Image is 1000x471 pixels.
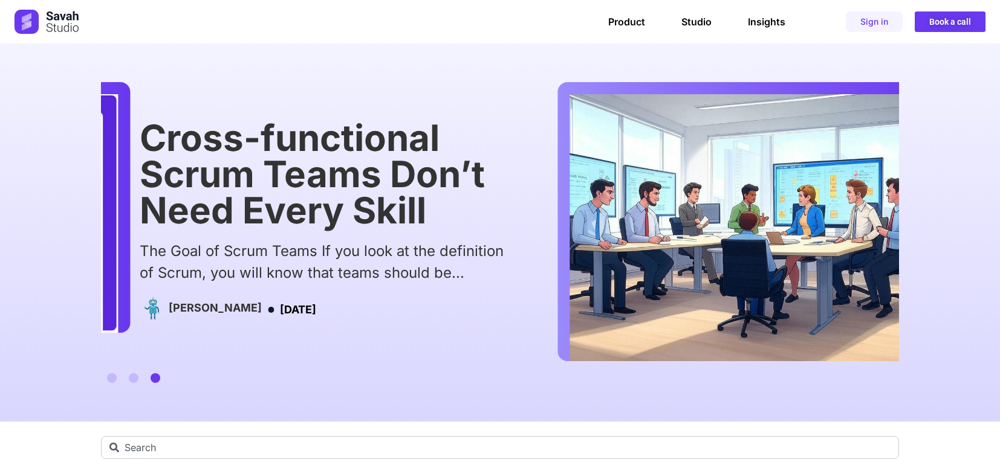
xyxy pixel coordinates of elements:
[280,303,316,316] time: [DATE]
[169,301,262,315] h4: [PERSON_NAME]
[846,11,903,32] a: Sign in
[140,82,938,361] div: 3 / 3
[929,18,971,26] span: Book a call
[608,16,645,28] a: Product
[570,94,926,361] img: Agile Shared Services Team
[129,373,138,383] span: Go to slide 2
[940,413,1000,471] iframe: Chat Widget
[101,436,899,459] input: Search
[140,120,519,228] h1: Cross-functional Scrum Teams Don’t Need Every Skill
[140,296,164,320] img: Picture of Emerson Cole
[681,16,712,28] a: Studio
[107,373,117,383] span: Go to slide 1
[748,16,785,28] a: Insights
[151,373,160,383] span: Go to slide 3
[608,16,785,28] nav: Menu
[860,18,888,26] span: Sign in
[140,240,519,284] div: The Goal of Scrum Teams If you look at the definition of Scrum, you will know that teams should b...
[915,11,985,32] a: Book a call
